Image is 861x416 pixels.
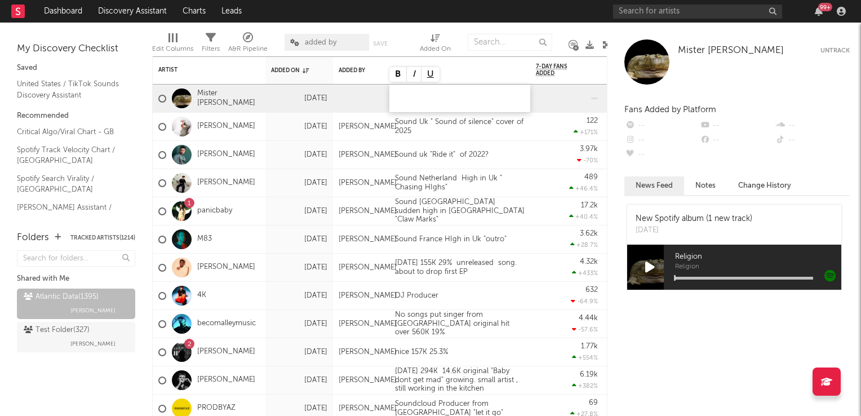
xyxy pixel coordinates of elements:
div: 17.2k [581,202,598,209]
div: Edit Columns [152,28,193,61]
div: -- [699,118,774,133]
div: Notes [395,67,508,74]
a: becomalleymusic [197,319,256,329]
input: Search for folders... [17,250,135,267]
div: [DATE] [271,261,327,275]
div: Added On [271,67,310,74]
div: Added On [420,42,451,56]
div: Added By [339,67,367,74]
div: Test Folder ( 327 ) [24,324,90,337]
button: Change History [727,176,802,195]
a: M83 [197,234,212,244]
a: panicbaby [197,206,232,216]
div: 99 + [818,3,832,11]
span: Fans Added by Platform [624,105,716,114]
a: 4K [197,291,206,300]
div: -70 % [577,157,598,164]
div: Sound France HIgh in Uk "outro" [389,235,512,244]
div: -- [624,133,699,148]
button: 99+ [815,7,823,16]
div: [DATE] [271,374,327,387]
div: +171 % [574,129,598,136]
div: +46.4 % [569,185,598,192]
div: -- [699,133,774,148]
div: Saved [17,61,135,75]
a: Spotify Track Velocity Chart / [GEOGRAPHIC_DATA] [17,144,124,167]
a: Spotify Search Virality / [GEOGRAPHIC_DATA] [17,172,124,196]
div: [DATE] [636,225,752,236]
button: Notes [684,176,727,195]
div: [PERSON_NAME] [339,348,397,357]
div: +382 % [572,382,598,390]
span: [PERSON_NAME] [70,304,116,317]
div: [DATE] [271,402,327,415]
div: 6.19k [580,371,598,378]
div: [DATE] [271,92,327,105]
div: 4.32k [580,258,598,265]
a: United States / TikTok Sounds Discovery Assistant [17,78,124,101]
a: Mister [PERSON_NAME] [197,89,260,108]
div: Filters [202,28,220,61]
div: 632 [585,286,598,294]
div: [DATE] 294K 14.6K original "Baby dont get mad" growing. small artist , still working in the kitchen [389,367,530,393]
div: [PERSON_NAME] [339,235,397,244]
div: [DATE] [271,233,327,246]
a: PRODBYAZ [197,404,236,413]
div: [PERSON_NAME] [339,263,397,272]
div: 3.97k [580,145,598,153]
span: Religion [675,264,841,271]
div: +28.7 % [570,241,598,249]
div: -57.6 % [572,326,598,333]
div: Folders [17,231,49,245]
div: -- [624,118,699,133]
div: +40.4 % [569,213,598,220]
div: [DATE] 155K 29% unreleased song. about to drop first EP [389,259,530,276]
div: [PERSON_NAME] [339,122,397,131]
a: Critical Algo/Viral Chart - GB [17,126,124,138]
button: Tracked Artists(1214) [70,235,135,241]
div: +554 % [572,354,598,361]
div: A&R Pipeline [228,28,268,61]
div: [PERSON_NAME] [339,151,397,160]
div: [DATE] [271,317,327,331]
div: 4.44k [579,315,598,322]
div: New Spotify album (1 new track) [636,213,752,225]
button: Save [373,41,388,47]
div: [PERSON_NAME] [339,291,397,300]
div: -64.9 % [571,298,598,305]
div: 489 [584,174,598,181]
a: Mister [PERSON_NAME] [678,45,784,56]
button: News Feed [624,176,684,195]
div: Sound [GEOGRAPHIC_DATA] sudden high in [GEOGRAPHIC_DATA] "Claw Marks" [389,198,530,224]
div: Added On [420,28,451,61]
div: Filters [202,42,220,56]
input: Search for artists [613,5,782,19]
div: [PERSON_NAME] [339,320,397,329]
div: Recommended [17,109,135,123]
span: 7-Day Fans Added [536,63,581,77]
div: +433 % [572,269,598,277]
div: Atlantic Data ( 1395 ) [24,290,99,304]
div: DJ Producer [389,291,444,300]
div: 3.62k [580,230,598,237]
a: Test Folder(327)[PERSON_NAME] [17,322,135,352]
input: Search... [468,34,552,51]
div: -- [775,133,850,148]
div: [PERSON_NAME] [339,376,397,385]
div: Sound Uk " Sound of silence" cover of 2025 [389,118,530,135]
div: Sound uk "Ride it" of 2022? [389,151,494,160]
a: [PERSON_NAME] [197,347,255,357]
div: No songs put singer from [GEOGRAPHIC_DATA] original hit over 560K 19% [389,311,530,337]
div: Edit Columns [152,42,193,56]
div: nice 157K 25.3% [389,348,454,357]
div: [PERSON_NAME] [339,207,397,216]
div: [PERSON_NAME] [339,404,397,413]
a: [PERSON_NAME] [197,150,255,160]
div: My Discovery Checklist [17,42,135,56]
div: 1.77k [581,343,598,350]
div: Shared with Me [17,272,135,286]
div: 69 [589,399,598,406]
div: A&R Pipeline [228,42,268,56]
div: Artist [158,67,243,73]
div: [DATE] [271,289,327,303]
